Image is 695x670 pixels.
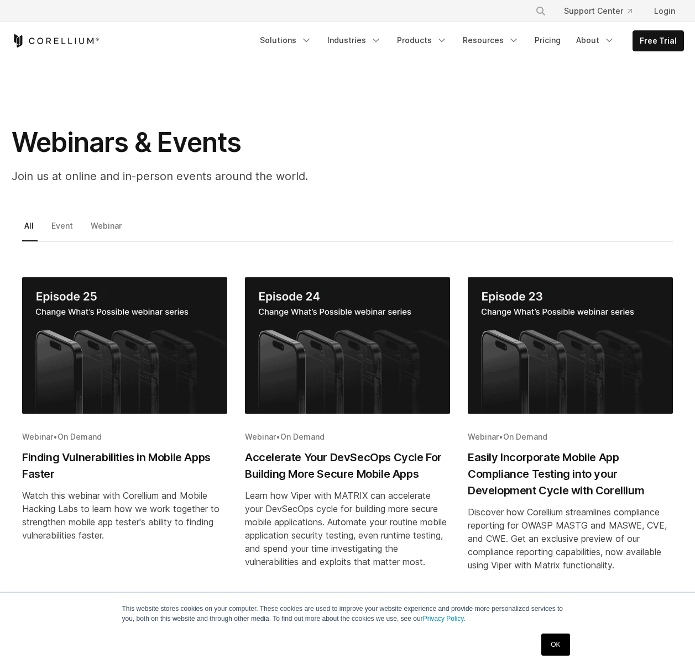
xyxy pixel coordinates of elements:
[245,432,276,441] span: Webinar
[245,431,450,442] div: •
[321,30,388,50] a: Industries
[22,449,227,482] h2: Finding Vulnerabilities in Mobile Apps Faster
[245,277,450,414] img: Accelerate Your DevSecOps Cycle For Building More Secure Mobile Apps
[122,604,573,624] p: This website stores cookies on your computer. These cookies are used to improve your website expe...
[522,1,684,21] div: Navigation Menu
[633,31,683,51] a: Free Trial
[22,218,38,241] a: All
[245,489,450,568] div: Learn how Viper with MATRIX can accelerate your DevSecOps cycle for building more secure mobile a...
[423,615,466,622] a: Privacy Policy.
[456,30,526,50] a: Resources
[22,431,227,442] div: •
[468,505,673,572] div: Discover how Corellium streamlines compliance reporting for OWASP MASTG and MASWE, CVE, and CWE. ...
[245,449,450,482] h2: Accelerate Your DevSecOps Cycle For Building More Secure Mobile Apps
[528,30,567,50] a: Pricing
[253,30,318,50] a: Solutions
[12,34,100,48] a: Corellium Home
[12,126,454,159] h1: Webinars & Events
[49,218,77,241] a: Event
[468,449,673,499] h2: Easily Incorporate Mobile App Compliance Testing into your Development Cycle with Corellium
[22,489,227,542] div: Watch this webinar with Corellium and Mobile Hacking Labs to learn how we work together to streng...
[245,277,450,607] a: Blog post summary: Accelerate Your DevSecOps Cycle For Building More Secure Mobile Apps
[58,432,102,441] span: On Demand
[390,30,454,50] a: Products
[645,1,684,21] a: Login
[468,277,673,607] a: Blog post summary: Easily Incorporate Mobile App Compliance Testing into your Development Cycle w...
[280,432,325,441] span: On Demand
[468,432,499,441] span: Webinar
[22,277,227,414] img: Finding Vulnerabilities in Mobile Apps Faster
[468,277,673,414] img: Easily Incorporate Mobile App Compliance Testing into your Development Cycle with Corellium
[88,218,126,241] a: Webinar
[569,30,621,50] a: About
[468,431,673,442] div: •
[503,432,547,441] span: On Demand
[555,1,641,21] a: Support Center
[22,277,227,607] a: Blog post summary: Finding Vulnerabilities in Mobile Apps Faster
[22,432,53,441] span: Webinar
[541,634,569,656] a: OK
[253,30,684,51] div: Navigation Menu
[531,1,551,21] button: Search
[12,168,454,184] p: Join us at online and in-person events around the world.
